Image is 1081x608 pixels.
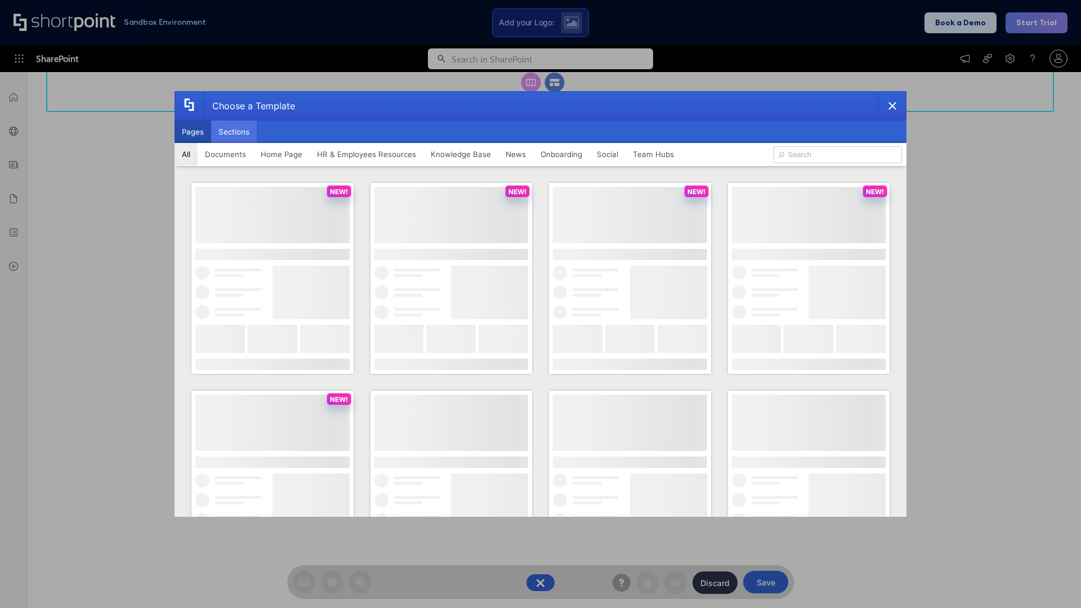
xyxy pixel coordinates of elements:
button: All [175,143,198,166]
button: Sections [211,120,257,143]
button: Documents [198,143,253,166]
button: Onboarding [533,143,589,166]
button: Team Hubs [626,143,681,166]
p: NEW! [866,187,884,196]
iframe: Chat Widget [1025,554,1081,608]
button: Pages [175,120,211,143]
div: template selector [175,91,906,517]
button: Home Page [253,143,310,166]
p: NEW! [330,395,348,404]
button: HR & Employees Resources [310,143,423,166]
p: NEW! [687,187,705,196]
button: Knowledge Base [423,143,498,166]
button: News [498,143,533,166]
p: NEW! [508,187,526,196]
p: NEW! [330,187,348,196]
button: Social [589,143,626,166]
input: Search [774,146,902,163]
div: Choose a Template [203,92,295,120]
